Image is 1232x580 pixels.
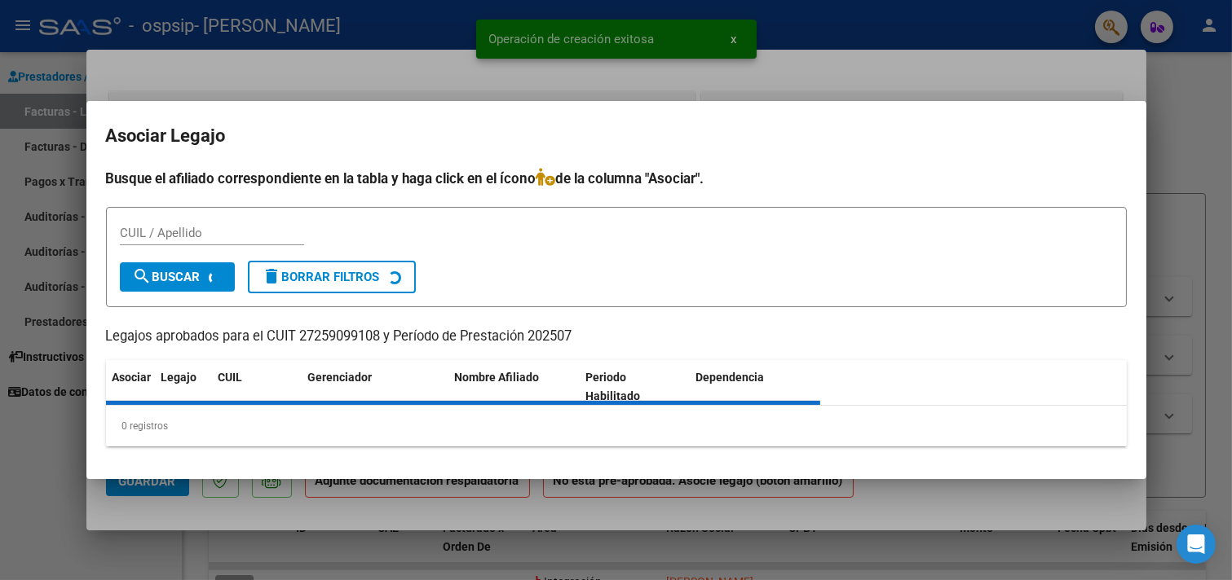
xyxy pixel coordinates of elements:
[106,327,1127,347] p: Legajos aprobados para el CUIT 27259099108 y Período de Prestación 202507
[689,360,820,414] datatable-header-cell: Dependencia
[155,360,212,414] datatable-header-cell: Legajo
[308,371,373,384] span: Gerenciador
[106,121,1127,152] h2: Asociar Legajo
[263,266,282,286] mat-icon: delete
[248,261,416,293] button: Borrar Filtros
[161,371,197,384] span: Legajo
[263,270,380,284] span: Borrar Filtros
[133,270,201,284] span: Buscar
[455,371,540,384] span: Nombre Afiliado
[106,168,1127,189] h4: Busque el afiliado correspondiente en la tabla y haga click en el ícono de la columna "Asociar".
[585,371,640,402] span: Periodo Habilitado
[219,371,243,384] span: CUIL
[120,262,235,292] button: Buscar
[212,360,302,414] datatable-header-cell: CUIL
[695,371,764,384] span: Dependencia
[302,360,448,414] datatable-header-cell: Gerenciador
[106,406,1127,446] div: 0 registros
[1177,525,1216,564] div: Open Intercom Messenger
[579,360,689,414] datatable-header-cell: Periodo Habilitado
[448,360,580,414] datatable-header-cell: Nombre Afiliado
[113,371,152,384] span: Asociar
[106,360,155,414] datatable-header-cell: Asociar
[133,266,152,286] mat-icon: search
